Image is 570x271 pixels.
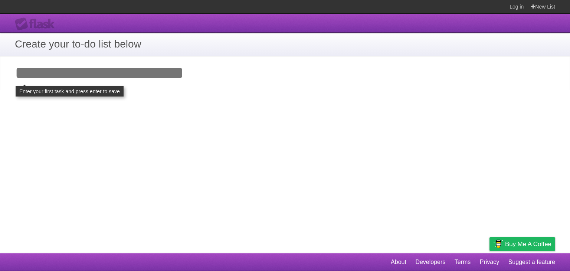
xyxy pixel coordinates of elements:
[391,255,406,269] a: About
[415,255,445,269] a: Developers
[493,238,503,250] img: Buy me a coffee
[480,255,499,269] a: Privacy
[15,17,59,31] div: Flask
[505,238,551,251] span: Buy me a coffee
[455,255,471,269] a: Terms
[489,237,555,251] a: Buy me a coffee
[508,255,555,269] a: Suggest a feature
[15,36,555,52] h1: Create your to-do list below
